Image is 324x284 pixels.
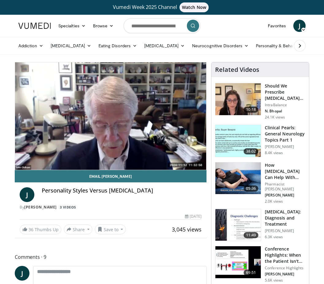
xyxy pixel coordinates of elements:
p: 24.1K views [265,115,285,120]
h3: Should We Prescribe [MEDICAL_DATA] for Sleep? [265,83,305,101]
a: Specialties [55,20,89,32]
h3: [MEDICAL_DATA]: Diagnosis and Treatment [265,209,305,227]
div: [DATE] [185,214,202,219]
a: Favorites [264,20,290,32]
span: 10:18 [244,107,258,113]
p: [PERSON_NAME] [265,193,305,198]
span: 05:36 [244,185,258,192]
button: Save to [95,224,126,234]
a: 38:02 Clinical Pearls: General Neurology Topics Part 1 [PERSON_NAME] 8.4K views [215,125,305,157]
h4: Related Videos [215,66,259,73]
a: Browse [89,20,118,32]
input: Search topics, interventions [124,18,200,33]
a: 10:18 Should We Prescribe [MEDICAL_DATA] for Sleep? IntraBalance N. Bhopal 24.1K views [215,83,305,120]
a: 05:36 How [MEDICAL_DATA] Can Help With Anxiety Without Sedation Pharmacist [PERSON_NAME] [PERSON_... [215,162,305,204]
p: [PERSON_NAME] [265,144,305,149]
img: 91ec4e47-6cc3-4d45-a77d-be3eb23d61cb.150x105_q85_crop-smart_upscale.jpg [215,125,261,157]
span: 36 [29,227,33,232]
a: Eating Disorders [95,40,141,52]
img: 7bfe4765-2bdb-4a7e-8d24-83e30517bd33.150x105_q85_crop-smart_upscale.jpg [215,162,261,194]
video-js: Video Player [15,62,206,170]
img: 6e0bc43b-d42b-409a-85fd-0f454729f2ca.150x105_q85_crop-smart_upscale.jpg [215,209,261,241]
a: 36 Thumbs Up [20,225,61,234]
span: 3,045 views [172,226,202,233]
a: Addiction [15,40,47,52]
p: 2.0K views [265,199,283,204]
span: 38:02 [244,148,258,154]
span: 69:51 [244,270,258,276]
button: Share [64,224,92,234]
a: Email [PERSON_NAME] [15,170,206,182]
a: J [20,187,34,202]
a: [MEDICAL_DATA] [47,40,95,52]
a: [PERSON_NAME] [24,204,57,210]
h4: Personality Styles Versus [MEDICAL_DATA] [42,187,202,194]
a: J [293,20,306,32]
h3: Conference Highlights: When the Patient Isn't Getting Better - A Psy… [265,246,305,264]
h3: How [MEDICAL_DATA] Can Help With Anxiety Without Sedation [265,162,305,181]
p: 8.4K views [265,150,283,155]
a: 3 Videos [58,205,78,210]
a: 11:49 [MEDICAL_DATA]: Diagnosis and Treatment [PERSON_NAME] 6.3K views [215,209,305,241]
p: N. Bhopal [265,109,305,114]
p: IntraBalance [265,103,305,107]
a: 69:51 Conference Highlights: When the Patient Isn't Getting Better - A Psy… Conference Highlights... [215,246,305,283]
a: J [15,266,29,281]
p: [PERSON_NAME] [265,228,305,233]
a: Neurocognitive Disorders [188,40,252,52]
a: Vumedi Week 2025 ChannelWatch Now [15,2,309,12]
p: 6.3K views [265,235,283,239]
p: 5.6K views [265,278,283,283]
span: Watch Now [179,2,209,12]
a: [MEDICAL_DATA] [141,40,188,52]
p: Conference Highlights [265,266,305,270]
div: By [20,204,202,210]
span: 11:49 [244,232,258,238]
span: Comments 9 [15,253,206,261]
img: VuMedi Logo [18,23,51,29]
img: 4362ec9e-0993-4580-bfd4-8e18d57e1d49.150x105_q85_crop-smart_upscale.jpg [215,246,261,278]
p: [PERSON_NAME] [265,272,305,277]
p: Pharmacist [PERSON_NAME] [265,182,305,192]
h3: Clinical Pearls: General Neurology Topics Part 1 [265,125,305,143]
img: f7087805-6d6d-4f4e-b7c8-917543aa9d8d.150x105_q85_crop-smart_upscale.jpg [215,83,261,115]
